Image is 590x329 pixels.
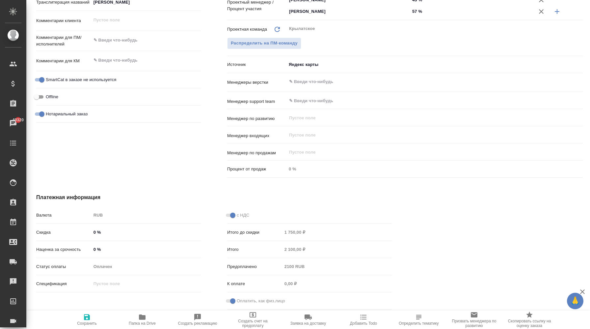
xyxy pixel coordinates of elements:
[36,263,91,270] p: Статус оплаты
[286,59,583,70] div: Яндекс карты
[502,311,557,329] button: Скопировать ссылку на оценку заказа
[36,58,91,64] p: Комментарии для КМ
[36,246,91,253] p: Наценка за срочность
[91,245,201,254] input: ✎ Введи что-нибудь
[290,321,326,326] span: Заявка на доставку
[129,321,156,326] span: Папка на Drive
[59,311,115,329] button: Сохранить
[288,78,559,86] input: ✎ Введи что-нибудь
[227,166,286,172] p: Процент от продаж
[91,227,201,237] input: ✎ Введи что-нибудь
[227,133,286,139] p: Менеджер входящих
[227,150,286,156] p: Менеджер по продажам
[288,114,567,122] input: Пустое поле
[286,164,583,174] input: Пустое поле
[227,229,282,236] p: Итого до скидки
[9,117,28,123] span: 40320
[446,311,502,329] button: Призвать менеджера по развитию
[36,281,91,287] p: Спецификация
[2,115,25,132] a: 40320
[227,281,282,287] p: К оплате
[227,38,301,49] span: В заказе уже есть ответственный ПМ или ПМ группа
[282,262,392,271] input: Пустое поле
[229,319,277,328] span: Создать счет на предоплату
[336,311,391,329] button: Добавить Todo
[570,294,581,308] span: 🙏
[46,111,88,117] span: Нотариальный заказ
[227,115,286,122] p: Менеджер по развитию
[46,94,58,100] span: Offline
[237,298,285,304] span: Оплатить, как физ.лицо
[579,81,580,82] button: Open
[227,246,282,253] p: Итого
[178,321,217,326] span: Создать рекламацию
[549,4,565,19] button: Добавить
[91,279,201,288] input: Пустое поле
[227,61,286,68] p: Источник
[91,210,201,221] div: RUB
[227,98,286,105] p: Менеджер support team
[115,311,170,329] button: Папка на Drive
[227,26,267,33] p: Проектная команда
[282,245,392,254] input: Пустое поле
[506,319,553,328] span: Скопировать ссылку на оценку заказа
[36,17,91,24] p: Комментарии клиента
[450,319,498,328] span: Призвать менеджера по развитию
[282,227,392,237] input: Пустое поле
[46,76,116,83] span: SmartCat в заказе не используется
[91,261,201,272] div: Оплачен
[281,311,336,329] button: Заявка на доставку
[288,148,567,156] input: Пустое поле
[391,311,446,329] button: Определить тематику
[36,212,91,219] p: Валюта
[399,321,439,326] span: Определить тематику
[410,7,533,16] input: ✎ Введи что-нибудь
[231,40,298,47] span: Распределить на ПМ-команду
[288,97,559,105] input: ✎ Введи что-нибудь
[36,194,392,201] h4: Платежная информация
[237,212,249,219] span: с НДС
[406,11,408,12] button: Open
[225,311,281,329] button: Создать счет на предоплату
[350,321,377,326] span: Добавить Todo
[36,229,91,236] p: Скидка
[567,293,583,309] button: 🙏
[227,38,301,49] button: Распределить на ПМ-команду
[288,131,567,139] input: Пустое поле
[36,34,91,47] p: Комментарии для ПМ/исполнителей
[77,321,97,326] span: Сохранить
[227,79,286,86] p: Менеджеры верстки
[579,100,580,102] button: Open
[227,263,282,270] p: Предоплачено
[170,311,225,329] button: Создать рекламацию
[282,279,392,288] input: Пустое поле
